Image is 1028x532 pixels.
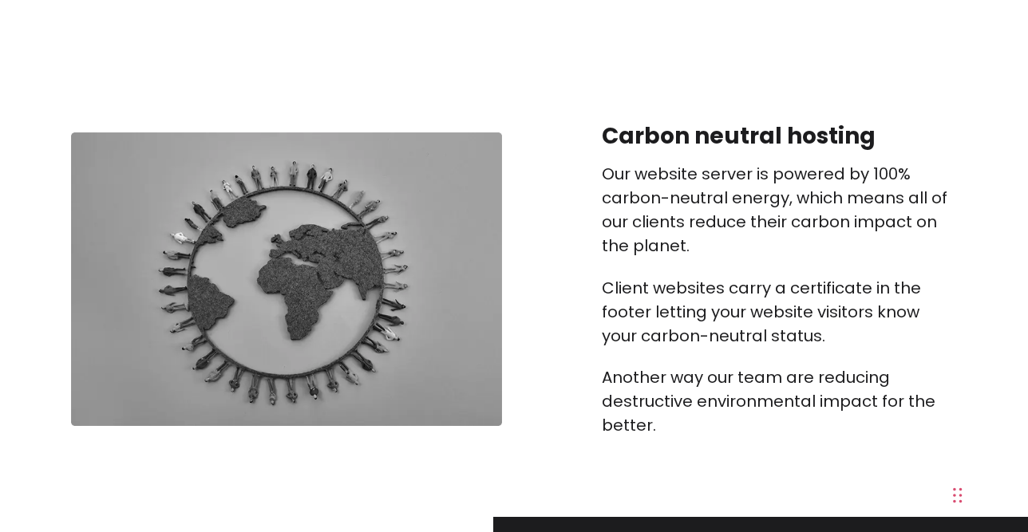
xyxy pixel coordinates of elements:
[602,121,957,152] h2: Carbon neutral hosting
[602,365,957,437] p: Another way our team are reducing destructive environmental impact for the better.
[953,471,963,519] div: Drag
[602,276,957,348] p: Client websites carry a certificate in the footer letting your website visitors know your carbon-...
[741,347,1028,532] iframe: Chat Widget
[602,162,957,258] p: Our website server is powered by 100% carbon-neutral energy, which means all of our clients reduc...
[71,132,502,426] img: image 1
